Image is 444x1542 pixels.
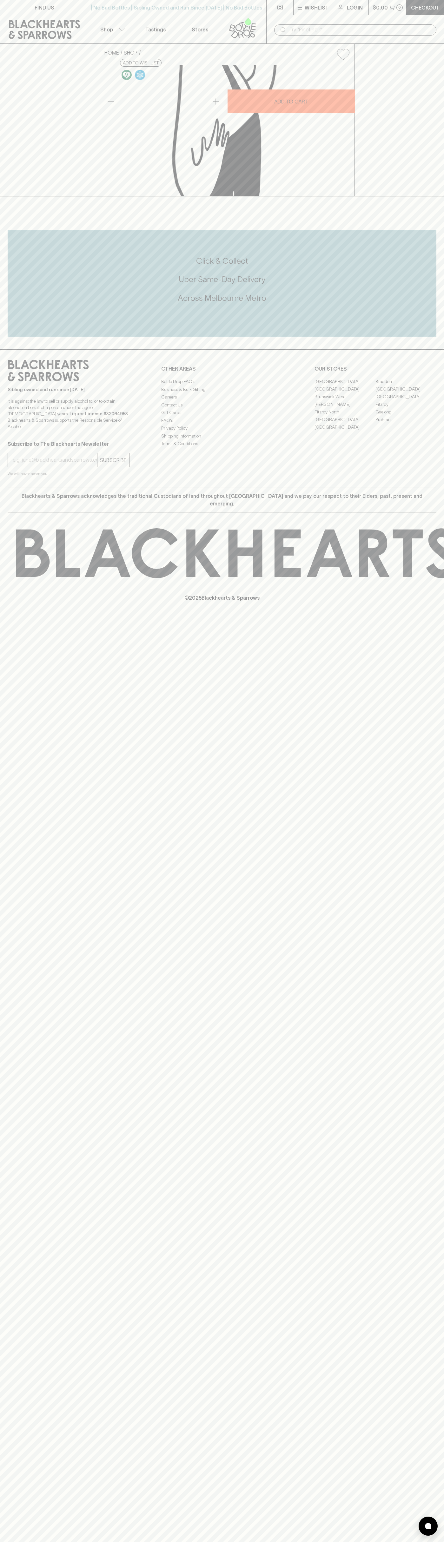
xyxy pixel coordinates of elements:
[373,4,388,11] p: $0.00
[8,386,129,393] p: Sibling owned and run since [DATE]
[315,416,375,423] a: [GEOGRAPHIC_DATA]
[8,293,436,303] h5: Across Melbourne Metro
[8,398,129,430] p: It is against the law to sell or supply alcohol to, or to obtain alcohol on behalf of a person un...
[124,50,137,56] a: SHOP
[375,393,436,400] a: [GEOGRAPHIC_DATA]
[120,59,162,67] button: Add to wishlist
[161,401,283,409] a: Contact Us
[375,400,436,408] a: Fitzroy
[120,68,133,82] a: Made without the use of any animal products.
[411,4,440,11] p: Checkout
[398,6,401,9] p: 0
[425,1523,431,1529] img: bubble-icon
[347,4,363,11] p: Login
[100,456,127,464] p: SUBSCRIBE
[161,432,283,440] a: Shipping Information
[315,423,375,431] a: [GEOGRAPHIC_DATA]
[335,46,352,63] button: Add to wishlist
[315,378,375,385] a: [GEOGRAPHIC_DATA]
[192,26,208,33] p: Stores
[274,98,308,105] p: ADD TO CART
[8,274,436,285] h5: Uber Same-Day Delivery
[315,385,375,393] a: [GEOGRAPHIC_DATA]
[35,4,54,11] p: FIND US
[289,25,431,35] input: Try "Pinot noir"
[8,230,436,337] div: Call to action block
[135,70,145,80] img: Chilled Red
[8,256,436,266] h5: Click & Collect
[161,385,283,393] a: Business & Bulk Gifting
[133,68,147,82] a: Wonderful as is, but a slight chill will enhance the aromatics and give it a beautiful crunch.
[228,89,355,113] button: ADD TO CART
[161,365,283,372] p: OTHER AREAS
[375,416,436,423] a: Prahran
[122,70,132,80] img: Vegan
[133,15,178,43] a: Tastings
[13,455,97,465] input: e.g. jane@blackheartsandsparrows.com.au
[145,26,166,33] p: Tastings
[99,65,355,196] img: Rosenvale Artist Series Graciano Blend 2021
[161,440,283,448] a: Terms & Conditions
[375,408,436,416] a: Geelong
[97,453,129,467] button: SUBSCRIBE
[104,50,119,56] a: HOME
[161,417,283,424] a: FAQ's
[89,15,134,43] button: Shop
[100,26,113,33] p: Shop
[161,425,283,432] a: Privacy Policy
[161,393,283,401] a: Careers
[8,471,129,477] p: We will never spam you
[375,378,436,385] a: Braddon
[375,385,436,393] a: [GEOGRAPHIC_DATA]
[70,411,128,416] strong: Liquor License #32064953
[315,393,375,400] a: Brunswick West
[161,409,283,417] a: Gift Cards
[178,15,222,43] a: Stores
[12,492,432,507] p: Blackhearts & Sparrows acknowledges the traditional Custodians of land throughout [GEOGRAPHIC_DAT...
[305,4,329,11] p: Wishlist
[315,400,375,408] a: [PERSON_NAME]
[161,378,283,385] a: Bottle Drop FAQ's
[315,408,375,416] a: Fitzroy North
[315,365,436,372] p: OUR STORES
[8,440,129,448] p: Subscribe to The Blackhearts Newsletter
